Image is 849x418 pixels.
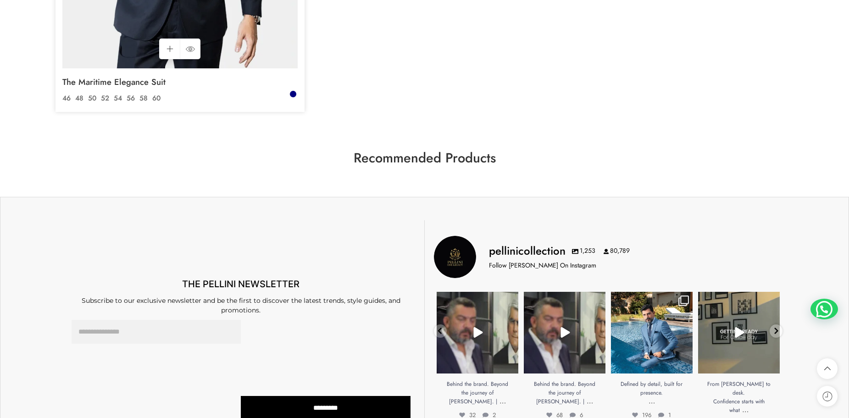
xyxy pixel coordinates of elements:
[62,90,109,103] bdi: 400.00
[604,246,630,256] span: 80,789
[99,93,111,104] a: 52
[137,93,150,104] a: 58
[649,396,655,406] a: …
[72,320,241,344] input: Email Address *
[60,93,73,104] a: 46
[182,279,300,290] span: THE PELLINI NEWSLETTER
[62,151,787,165] h3: Recommended Products
[447,380,508,406] span: Behind the brand. Beyond the journey of [PERSON_NAME]. |
[62,90,79,103] span: US$
[742,404,749,415] a: …
[241,320,316,386] iframe: reCAPTCHA
[62,73,298,91] a: The Maritime Elegance Suit
[489,261,596,270] p: Follow [PERSON_NAME] On Instagram
[499,396,506,406] a: …
[572,246,595,256] span: 1,253
[111,93,124,104] a: 54
[73,93,86,104] a: 48
[621,380,683,397] span: Defined by detail, built for presence.
[159,39,180,59] a: Select options for “The Maritime Elegance Suit”
[124,93,137,104] a: 56
[150,93,163,104] a: 60
[180,39,200,59] a: QUICK SHOP
[86,93,99,104] a: 50
[289,90,297,98] a: Navy
[489,243,566,259] h3: pellinicollection
[707,380,771,415] span: From [PERSON_NAME] to desk. Confidence starts with what
[82,296,400,314] span: Subscribe to our exclusive newsletter and be the first to discover the latest trends, style guide...
[434,236,782,278] a: Pellini Collection pellinicollection 1,253 80,789 Follow [PERSON_NAME] On Instagram
[534,380,595,406] span: Behind the brand. Beyond the journey of [PERSON_NAME]. |
[587,396,593,406] a: …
